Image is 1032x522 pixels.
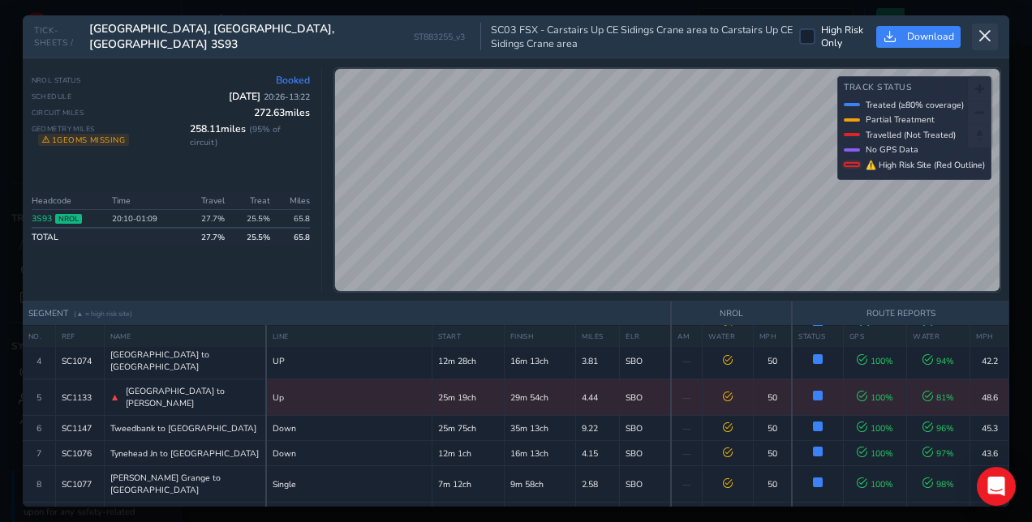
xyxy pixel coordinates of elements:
td: 25.5 % [230,228,276,246]
th: Treat [230,192,276,210]
div: Open Intercom Messenger [977,467,1016,506]
td: Down [266,441,432,466]
td: 42.2 [970,343,1009,379]
td: 27.7 % [183,210,230,229]
td: SBO [620,466,671,503]
td: 7m 12ch [432,466,504,503]
td: Up [266,379,432,416]
td: 36.0 [970,466,1009,503]
th: MPH [970,326,1009,348]
th: ELR [620,326,671,348]
td: 65.8 [275,228,310,246]
th: AM [671,326,702,348]
span: 258.11 miles [190,122,310,148]
span: Partial Treatment [866,113,935,126]
td: 25m 19ch [432,379,504,416]
td: 50 [753,466,792,503]
td: 29m 54ch [504,379,576,416]
td: SBO [620,416,671,441]
th: FINISH [504,326,576,348]
span: ( 95 % of circuit) [190,123,281,148]
th: GPS [843,326,906,348]
span: 96 % [922,422,954,434]
th: ROUTE REPORTS [792,302,1008,326]
th: WATER [907,326,970,348]
td: 25.5% [230,210,276,229]
span: — [682,355,691,367]
th: MPH [753,326,792,348]
span: 94 % [922,355,954,367]
td: 50 [753,416,792,441]
th: NROL [671,302,792,326]
th: START [432,326,504,348]
span: 20:26 - 13:22 [264,91,310,103]
td: 50 [753,379,792,416]
td: 4.44 [576,379,620,416]
td: 35m 13ch [504,416,576,441]
h4: Track Status [844,83,985,93]
td: 65.8 [275,210,310,229]
td: 12m 1ch [432,441,504,466]
span: — [682,422,691,434]
td: UP [266,343,432,379]
td: Single [266,466,432,503]
td: 9.22 [576,416,620,441]
span: — [682,447,691,460]
td: 45.3 [970,416,1009,441]
span: 81 % [922,391,954,404]
span: — [682,391,691,404]
span: Travelled (Not Treated) [866,129,956,141]
td: 25m 75ch [432,416,504,441]
td: 50 [753,343,792,379]
td: 50 [753,441,792,466]
td: 48.6 [970,379,1009,416]
td: 9m 58ch [504,466,576,503]
span: Tynehead Jn to [GEOGRAPHIC_DATA] [110,447,259,460]
th: WATER [702,326,753,348]
th: NAME [104,326,266,348]
span: No GPS Data [866,143,918,156]
td: SBO [620,343,671,379]
th: MILES [576,326,620,348]
span: 100 % [857,447,893,460]
span: 272.63 miles [254,106,310,119]
td: 43.6 [970,441,1009,466]
span: Tweedbank to [GEOGRAPHIC_DATA] [110,422,256,434]
th: Travel [183,192,230,210]
td: 16m 13ch [504,343,576,379]
td: 16m 13ch [504,441,576,466]
td: 4.15 [576,441,620,466]
span: 100 % [857,355,893,367]
span: [DATE] [229,90,310,103]
td: 3.81 [576,343,620,379]
span: 97 % [922,447,954,460]
th: Miles [275,192,310,210]
td: 12m 28ch [432,343,504,379]
td: SBO [620,379,671,416]
span: [GEOGRAPHIC_DATA] to [GEOGRAPHIC_DATA] [110,349,260,373]
span: [GEOGRAPHIC_DATA] to [PERSON_NAME] [126,385,260,409]
td: SBO [620,441,671,466]
span: 100 % [857,422,893,434]
th: SEGMENT [23,302,671,326]
td: 27.7 % [183,228,230,246]
th: LINE [266,326,432,348]
td: 2.58 [576,466,620,503]
span: 100 % [857,391,893,404]
th: STATUS [792,326,843,348]
td: Down [266,416,432,441]
span: ⚠ High Risk Site (Red Outline) [866,159,985,171]
canvas: Map [335,69,1000,293]
span: Treated (≥80% coverage) [866,99,964,111]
